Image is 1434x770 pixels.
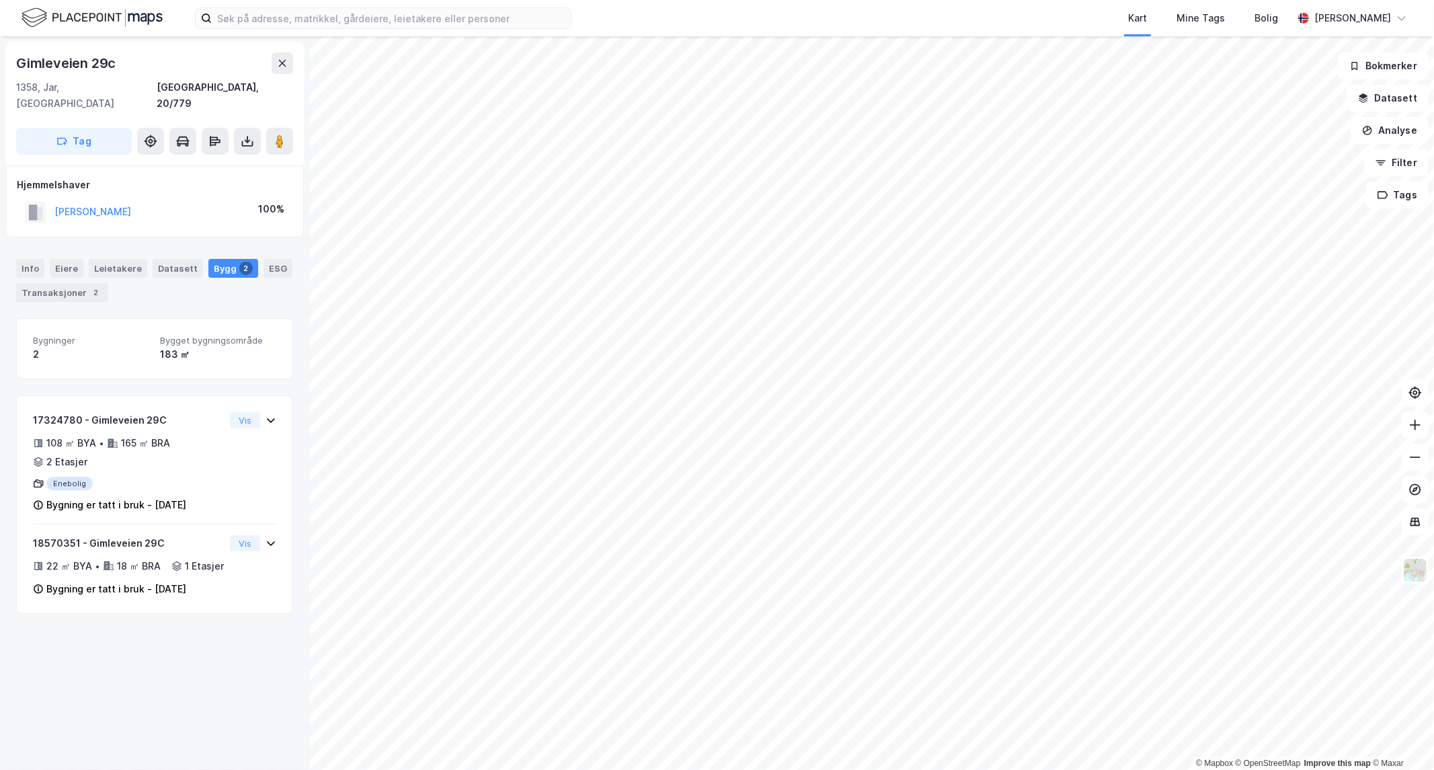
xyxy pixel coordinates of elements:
[1196,759,1233,768] a: Mapbox
[17,177,292,193] div: Hjemmelshaver
[212,8,571,28] input: Søk på adresse, matrikkel, gårdeiere, leietakere eller personer
[1367,705,1434,770] iframe: Chat Widget
[239,262,253,275] div: 2
[121,435,170,451] div: 165 ㎡ BRA
[46,435,96,451] div: 108 ㎡ BYA
[208,259,258,278] div: Bygg
[33,535,225,551] div: 18570351 - Gimleveien 29C
[160,335,276,346] span: Bygget bygningsområde
[99,438,104,449] div: •
[1177,10,1225,26] div: Mine Tags
[1351,117,1429,144] button: Analyse
[46,454,87,470] div: 2 Etasjer
[160,346,276,362] div: 183 ㎡
[95,561,100,572] div: •
[16,259,44,278] div: Info
[50,259,83,278] div: Eiere
[46,558,92,574] div: 22 ㎡ BYA
[1347,85,1429,112] button: Datasett
[1367,705,1434,770] div: Kontrollprogram for chat
[1236,759,1301,768] a: OpenStreetMap
[153,259,203,278] div: Datasett
[1364,149,1429,176] button: Filter
[230,412,260,428] button: Vis
[1402,557,1428,583] img: Z
[33,335,149,346] span: Bygninger
[1128,10,1147,26] div: Kart
[117,558,161,574] div: 18 ㎡ BRA
[1254,10,1278,26] div: Bolig
[1366,182,1429,208] button: Tags
[46,581,186,597] div: Bygning er tatt i bruk - [DATE]
[22,6,163,30] img: logo.f888ab2527a4732fd821a326f86c7f29.svg
[1304,759,1371,768] a: Improve this map
[16,283,108,302] div: Transaksjoner
[1338,52,1429,79] button: Bokmerker
[33,346,149,362] div: 2
[89,259,147,278] div: Leietakere
[33,412,225,428] div: 17324780 - Gimleveien 29C
[16,128,132,155] button: Tag
[157,79,293,112] div: [GEOGRAPHIC_DATA], 20/779
[258,201,284,217] div: 100%
[264,259,292,278] div: ESG
[230,535,260,551] button: Vis
[16,79,157,112] div: 1358, Jar, [GEOGRAPHIC_DATA]
[16,52,118,74] div: Gimleveien 29c
[89,286,103,299] div: 2
[46,497,186,513] div: Bygning er tatt i bruk - [DATE]
[185,558,224,574] div: 1 Etasjer
[1314,10,1391,26] div: [PERSON_NAME]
